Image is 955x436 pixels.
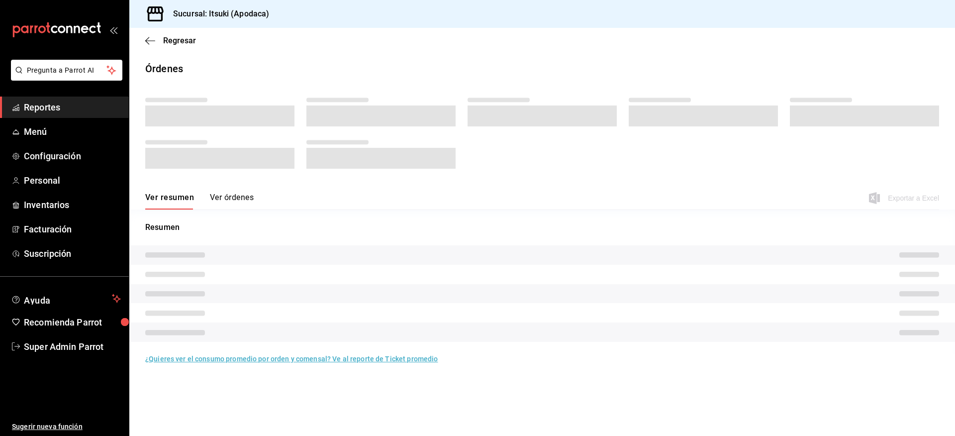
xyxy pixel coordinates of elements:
span: Pregunta a Parrot AI [27,65,107,76]
span: Inventarios [24,198,121,212]
span: Configuración [24,149,121,163]
span: Ayuda [24,293,108,305]
div: Órdenes [145,61,183,76]
button: Ver resumen [145,193,194,210]
span: Regresar [163,36,196,45]
span: Suscripción [24,247,121,260]
span: Super Admin Parrot [24,340,121,353]
button: open_drawer_menu [109,26,117,34]
div: navigation tabs [145,193,254,210]
button: Pregunta a Parrot AI [11,60,122,81]
span: Reportes [24,101,121,114]
span: Sugerir nueva función [12,422,121,432]
a: Pregunta a Parrot AI [7,72,122,83]
span: Recomienda Parrot [24,316,121,329]
span: Menú [24,125,121,138]
button: Regresar [145,36,196,45]
span: Personal [24,174,121,187]
button: Ver órdenes [210,193,254,210]
span: Facturación [24,222,121,236]
p: Resumen [145,221,939,233]
h3: Sucursal: Itsuki (Apodaca) [165,8,269,20]
a: ¿Quieres ver el consumo promedio por orden y comensal? Ve al reporte de Ticket promedio [145,355,438,363]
